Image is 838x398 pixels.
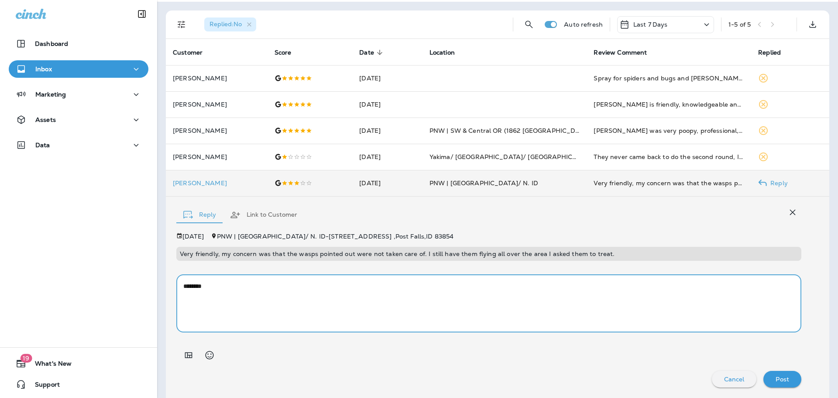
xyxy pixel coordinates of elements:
p: Reply [767,180,788,187]
p: Cancel [724,376,745,383]
div: They never came back to do the second round, I called them 3 times and have not been able to get ... [594,152,744,161]
button: Support [9,376,148,393]
p: [DATE] [182,233,204,240]
span: Date [359,49,374,56]
p: [PERSON_NAME] [173,127,261,134]
span: 19 [20,354,32,363]
p: Marketing [35,91,66,98]
button: Export as CSV [804,16,821,33]
span: What's New [26,360,72,370]
button: Search Reviews [520,16,538,33]
button: Post [763,371,801,388]
div: 1 - 5 of 5 [728,21,751,28]
button: Link to Customer [223,199,304,231]
span: Replied [758,48,792,56]
td: [DATE] [352,91,422,118]
span: Review Comment [594,49,647,56]
button: Add in a premade template [180,346,197,364]
p: Auto refresh [564,21,603,28]
span: Location [429,48,466,56]
p: Last 7 Days [633,21,668,28]
td: [DATE] [352,118,422,144]
p: [PERSON_NAME] [173,101,261,108]
button: Reply [176,199,223,231]
p: Data [35,142,50,149]
span: Score [275,49,292,56]
span: Date [359,48,385,56]
div: Matt was very poopy, professional, and courteous. He did a good job. We would be happy to have hi... [594,126,744,135]
span: Yakima/ [GEOGRAPHIC_DATA]/ [GEOGRAPHIC_DATA] ([STREET_ADDRESS]) [429,153,665,161]
p: Dashboard [35,40,68,47]
button: Cancel [712,371,757,388]
p: Inbox [35,66,52,73]
button: Assets [9,111,148,128]
div: Very friendly, my concern was that the wasps pointed out were not taken care of. I still have the... [594,179,744,187]
button: Dashboard [9,35,148,52]
div: Daniel is friendly, knowledgeable and informative. [594,100,744,109]
p: [PERSON_NAME] [173,153,261,160]
span: PNW | [GEOGRAPHIC_DATA]/ N. ID - [STREET_ADDRESS] , Post Falls , ID 83854 [217,232,454,240]
span: PNW | SW & Central OR (1862 [GEOGRAPHIC_DATA] SE) [429,127,602,135]
div: Spray for spiders and bugs and Crowley things. Did well and Sprayed the Areas that they said they... [594,74,744,83]
p: [PERSON_NAME] [173,180,261,187]
div: Click to view Customer Drawer [173,180,261,187]
button: 19What's New [9,355,148,372]
span: Review Comment [594,48,658,56]
button: Marketing [9,86,148,103]
span: PNW | [GEOGRAPHIC_DATA]/ N. ID [429,179,538,187]
p: Very friendly, my concern was that the wasps pointed out were not taken care of. I still have the... [180,250,798,257]
button: Collapse Sidebar [130,5,154,23]
td: [DATE] [352,170,422,196]
span: Customer [173,49,203,56]
div: Replied:No [204,17,256,31]
span: Replied [758,49,781,56]
span: Replied : No [209,20,242,28]
span: Location [429,49,455,56]
button: Inbox [9,60,148,78]
p: Post [776,376,789,383]
span: Score [275,48,303,56]
span: Support [26,381,60,391]
p: Assets [35,116,56,123]
p: [PERSON_NAME] [173,75,261,82]
button: Select an emoji [201,346,218,364]
button: Filters [173,16,190,33]
td: [DATE] [352,65,422,91]
button: Data [9,136,148,154]
span: Customer [173,48,214,56]
td: [DATE] [352,144,422,170]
